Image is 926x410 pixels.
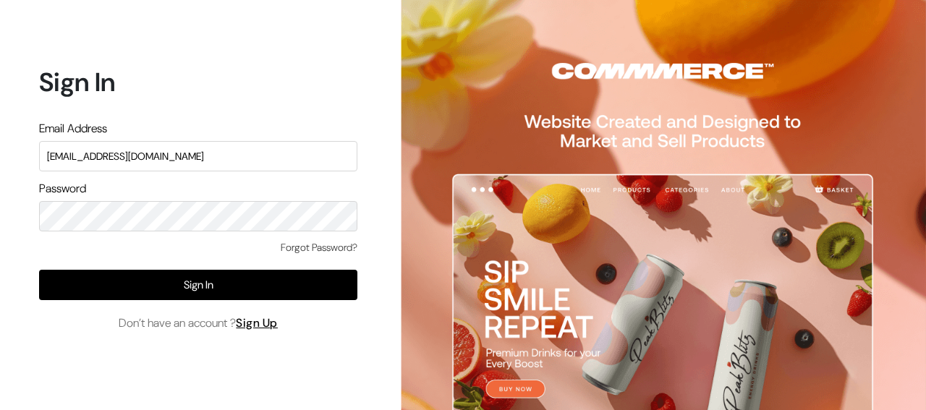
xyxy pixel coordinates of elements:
label: Password [39,180,86,197]
button: Sign In [39,270,357,300]
label: Email Address [39,120,107,137]
h1: Sign In [39,67,357,98]
span: Don’t have an account ? [119,315,278,332]
a: Forgot Password? [281,240,357,255]
a: Sign Up [236,315,278,330]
